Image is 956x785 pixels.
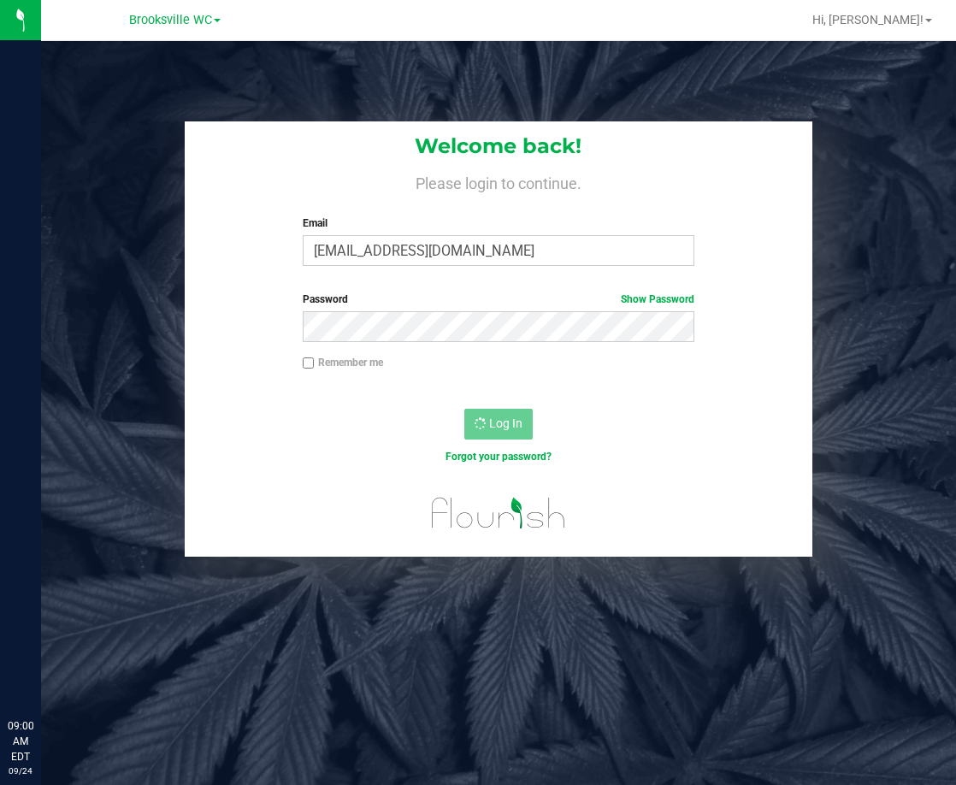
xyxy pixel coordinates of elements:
[621,293,694,305] a: Show Password
[185,135,811,157] h1: Welcome back!
[446,451,552,463] a: Forgot your password?
[129,13,212,27] span: Brooksville WC
[464,409,533,440] button: Log In
[185,171,811,192] h4: Please login to continue.
[8,718,33,764] p: 09:00 AM EDT
[303,215,695,231] label: Email
[303,293,348,305] span: Password
[812,13,924,27] span: Hi, [PERSON_NAME]!
[303,357,315,369] input: Remember me
[420,482,576,544] img: flourish_logo.svg
[489,416,522,430] span: Log In
[303,355,383,370] label: Remember me
[8,764,33,777] p: 09/24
